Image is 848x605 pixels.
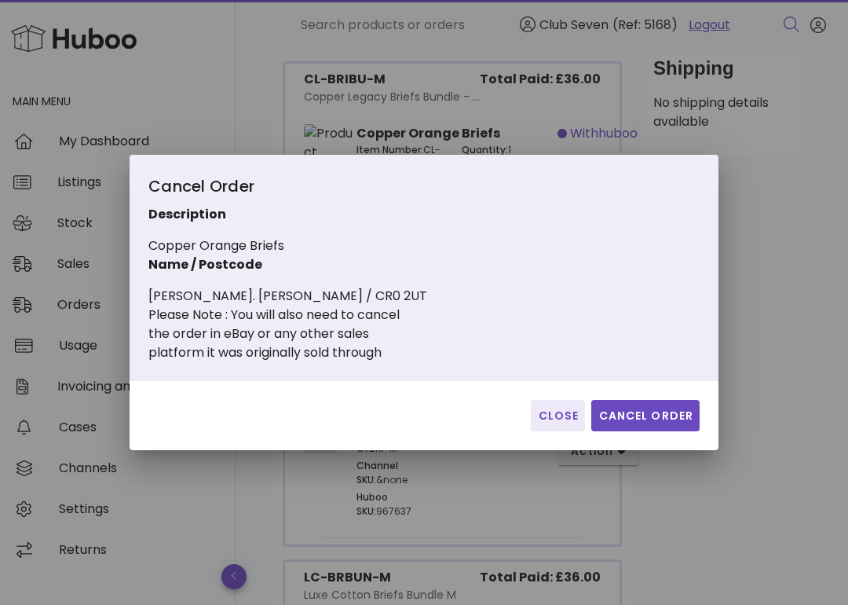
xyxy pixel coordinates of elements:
span: Cancel Order [598,408,693,424]
div: Cancel Order [148,174,501,205]
div: Copper Orange Briefs [PERSON_NAME]. [PERSON_NAME] / CR0 2UT [148,174,501,362]
p: Name / Postcode [148,255,501,274]
div: Please Note : You will also need to cancel the order in eBay or any other sales platform it was o... [148,306,501,362]
span: Close [537,408,579,424]
button: Close [531,400,585,431]
p: Description [148,205,501,224]
button: Cancel Order [591,400,700,431]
